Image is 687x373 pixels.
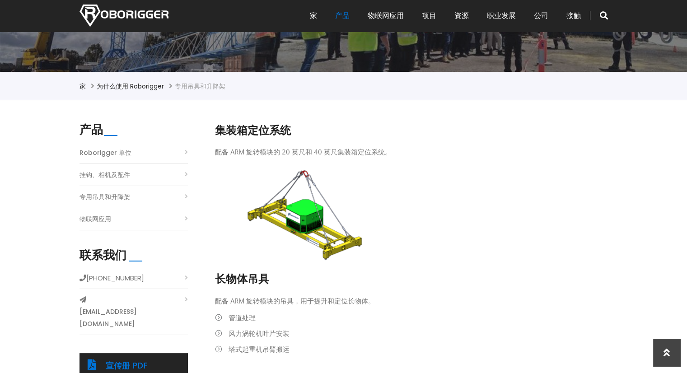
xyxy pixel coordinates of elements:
font: 职业发展 [487,10,516,21]
a: 宣传册 PDF [106,360,148,371]
font: 专用吊具和升降架 [175,82,225,91]
font: 风力涡轮机叶片安装 [229,329,290,338]
font: 配备 ARM 旋转模块的 20 英尺和 40 英尺集装箱定位系统。 [215,147,392,156]
font: 挂钩、相机及配件 [79,170,130,179]
a: 物联网应用 [79,213,111,225]
a: 资源 [454,2,469,30]
font: 接触 [566,10,581,21]
font: 配备 ARM 旋转模块的吊具，用于提升和定位长物体。 [215,296,375,305]
font: 物联网应用 [79,214,111,224]
a: 接触 [566,2,581,30]
img: 诺泰克 [79,5,168,27]
font: 专用吊具和升降架 [79,192,130,201]
a: 为什么使用 Roborigger [97,82,164,91]
a: 职业发展 [487,2,516,30]
a: 公司 [534,2,548,30]
font: 塔式起重机吊臂搬运 [229,345,290,354]
font: Roborigger 单位 [79,148,131,157]
font: 集装箱定位系统 [215,123,291,138]
font: 产品 [79,121,103,138]
font: [PHONE_NUMBER] [86,273,144,283]
font: [EMAIL_ADDRESS][DOMAIN_NAME] [79,307,137,328]
font: 家 [310,10,317,21]
font: 产品 [335,10,350,21]
font: 物联网应用 [368,10,404,21]
a: Roborigger 单位 [79,147,131,159]
a: 项目 [422,2,436,30]
a: 专用吊具和升降架 [79,191,130,203]
font: 项目 [422,10,436,21]
font: 公司 [534,10,548,21]
a: 物联网应用 [368,2,404,30]
font: 管道处理 [229,313,256,322]
a: [EMAIL_ADDRESS][DOMAIN_NAME] [79,306,188,330]
font: 联系我们 [79,247,126,263]
a: 家 [310,2,317,30]
font: 资源 [454,10,469,21]
font: 长物体吊具 [215,271,269,286]
a: 挂钩、相机及配件 [79,169,130,181]
a: 家 [79,82,86,91]
a: 产品 [335,2,350,30]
